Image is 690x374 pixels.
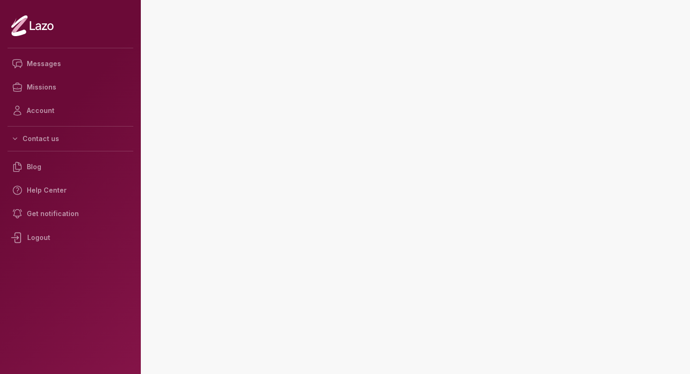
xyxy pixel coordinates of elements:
[8,130,133,147] button: Contact us
[8,179,133,202] a: Help Center
[8,99,133,122] a: Account
[8,225,133,250] div: Logout
[8,155,133,179] a: Blog
[8,202,133,225] a: Get notification
[8,75,133,99] a: Missions
[8,52,133,75] a: Messages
